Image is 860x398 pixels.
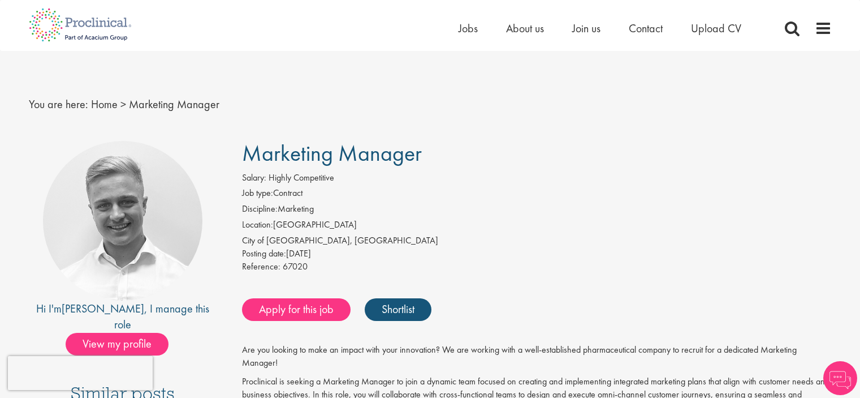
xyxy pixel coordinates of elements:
span: View my profile [66,333,168,356]
label: Job type: [242,187,273,200]
label: Location: [242,219,273,232]
a: Apply for this job [242,298,351,321]
a: [PERSON_NAME] [62,301,144,316]
a: Upload CV [691,21,741,36]
li: Marketing [242,203,832,219]
div: [DATE] [242,247,832,260]
a: Jobs [459,21,478,36]
li: [GEOGRAPHIC_DATA] [242,219,832,234]
iframe: reCAPTCHA [8,356,153,390]
span: Marketing Manager [242,139,422,168]
span: Highly Competitive [269,172,334,183]
img: imeage of recruiter Joshua Bye [43,141,202,301]
a: Contact [629,21,663,36]
a: Shortlist [365,298,431,321]
a: View my profile [66,335,180,350]
span: 67020 [283,260,308,272]
a: About us [506,21,544,36]
span: Marketing Manager [129,97,219,112]
img: Chatbot [823,361,857,395]
span: Posting date: [242,247,286,259]
a: Join us [572,21,600,36]
li: Contract [242,187,832,203]
span: You are here: [29,97,88,112]
label: Salary: [242,172,266,185]
div: City of [GEOGRAPHIC_DATA], [GEOGRAPHIC_DATA] [242,234,832,247]
p: Are you looking to make an impact with your innovation? We are working with a well-established ph... [242,344,832,370]
div: Hi I'm , I manage this role [29,301,217,333]
span: > [120,97,126,112]
label: Reference: [242,260,280,273]
label: Discipline: [242,203,278,216]
a: breadcrumb link [91,97,118,112]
